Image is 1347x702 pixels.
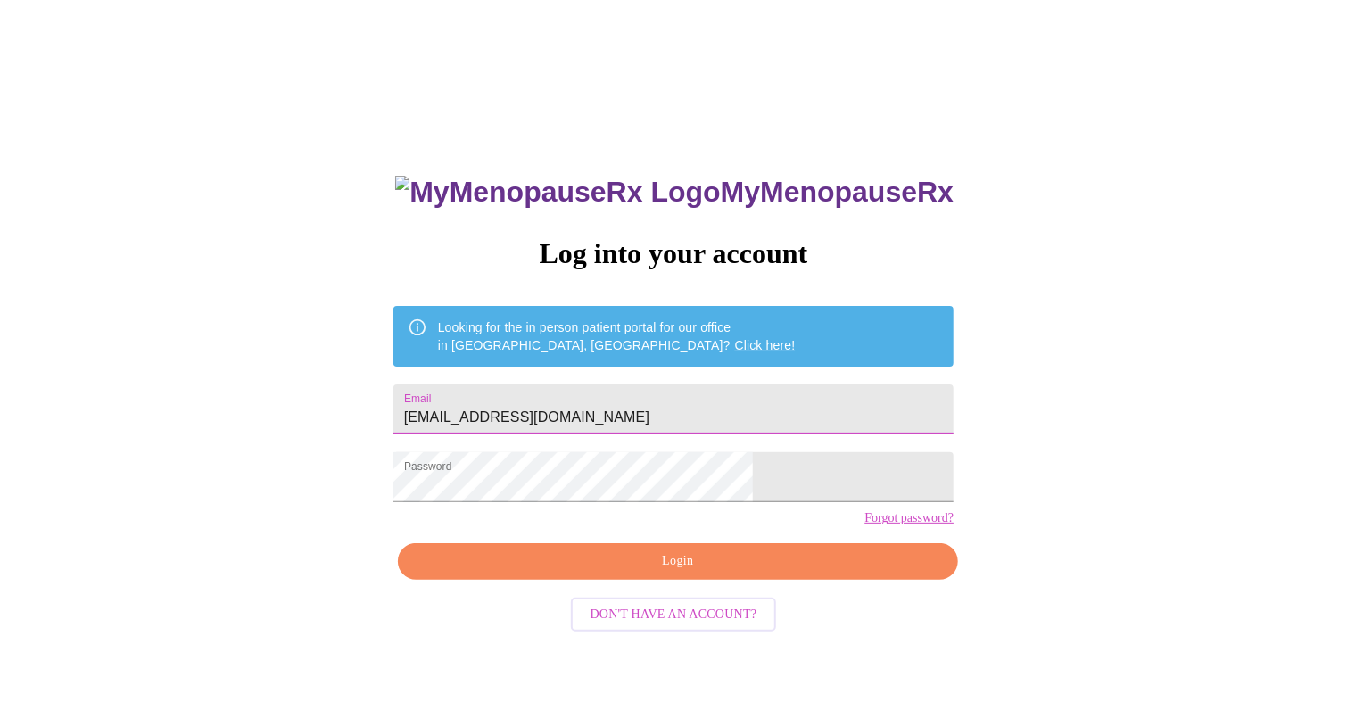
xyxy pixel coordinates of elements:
[438,311,796,361] div: Looking for the in person patient portal for our office in [GEOGRAPHIC_DATA], [GEOGRAPHIC_DATA]?
[566,606,781,621] a: Don't have an account?
[591,604,757,626] span: Don't have an account?
[735,338,796,352] a: Click here!
[571,598,777,632] button: Don't have an account?
[398,543,958,580] button: Login
[395,176,720,209] img: MyMenopauseRx Logo
[418,550,938,573] span: Login
[395,176,954,209] h3: MyMenopauseRx
[393,237,954,270] h3: Log into your account
[864,511,954,525] a: Forgot password?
